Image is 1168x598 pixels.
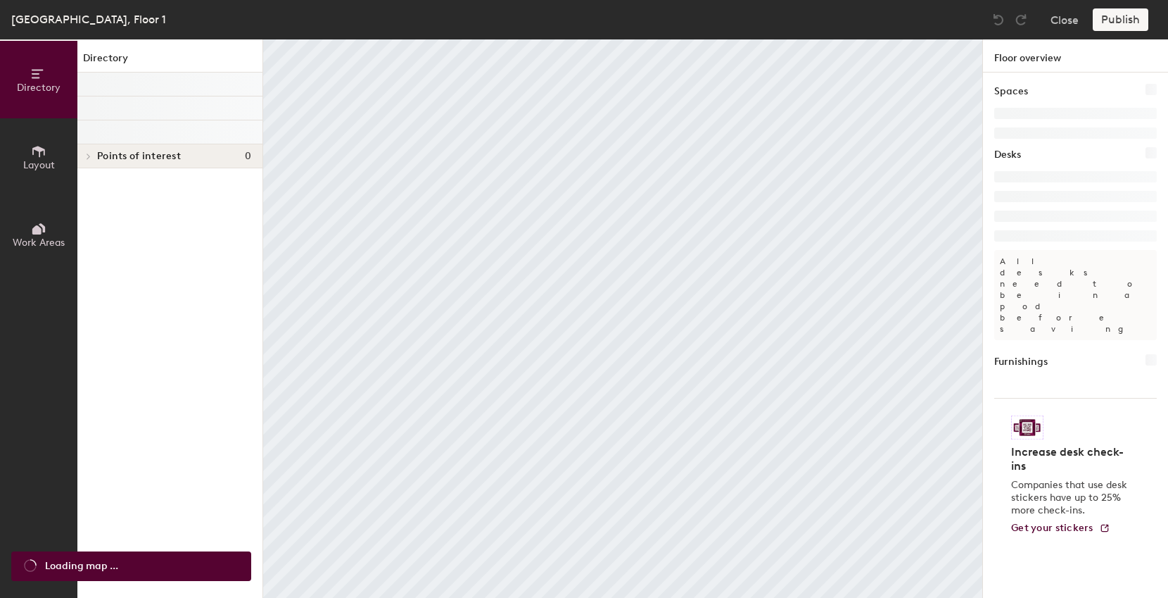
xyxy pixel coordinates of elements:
img: Sticker logo [1011,416,1043,440]
span: Loading map ... [45,559,118,574]
img: Redo [1014,13,1028,27]
h1: Directory [77,51,262,73]
span: Points of interest [97,151,181,162]
p: Companies that use desk stickers have up to 25% more check-ins. [1011,479,1131,517]
h1: Furnishings [994,354,1048,370]
span: Layout [23,159,55,171]
div: [GEOGRAPHIC_DATA], Floor 1 [11,11,166,28]
span: Get your stickers [1011,522,1093,534]
p: All desks need to be in a pod before saving [994,250,1157,340]
span: Directory [17,82,61,94]
h1: Desks [994,147,1021,163]
span: Work Areas [13,237,65,249]
button: Close [1050,8,1079,31]
h1: Floor overview [983,39,1168,73]
canvas: Map [263,39,982,598]
h4: Increase desk check-ins [1011,445,1131,473]
h1: Spaces [994,84,1028,99]
span: 0 [245,151,251,162]
img: Undo [991,13,1005,27]
a: Get your stickers [1011,523,1110,535]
